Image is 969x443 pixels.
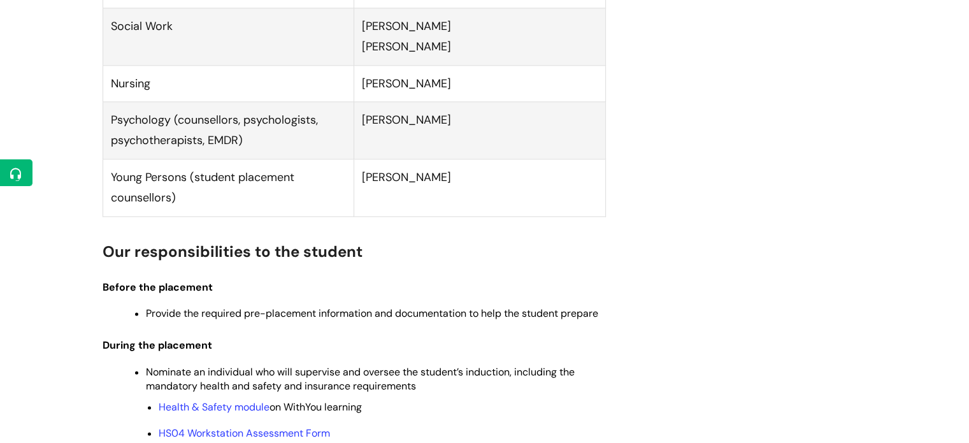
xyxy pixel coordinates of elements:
span: on WithYou learning [159,400,362,414]
span: Provide the required pre-placement information and documentation to help the student prepare [146,307,598,320]
a: Health & Safety module [159,400,269,414]
td: [PERSON_NAME] [354,159,606,216]
span: Nominate an individual who will supervise and oversee the student’s induction, including the mand... [146,365,575,393]
span: During the placement [103,338,212,352]
span: Before the placement [103,280,213,294]
td: Psychology (counsellors, psychologists, psychotherapists, EMDR) [103,101,354,159]
td: Social Work [103,8,354,65]
a: HS04 Workstation Assessment Form [159,426,330,440]
span: Our responsibilities to the student [103,242,362,261]
td: Young Persons (student placement counsellors) [103,159,354,216]
td: [PERSON_NAME] [PERSON_NAME] [354,8,606,65]
td: [PERSON_NAME] [354,65,606,101]
td: Nursing [103,65,354,101]
td: [PERSON_NAME] [354,101,606,159]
